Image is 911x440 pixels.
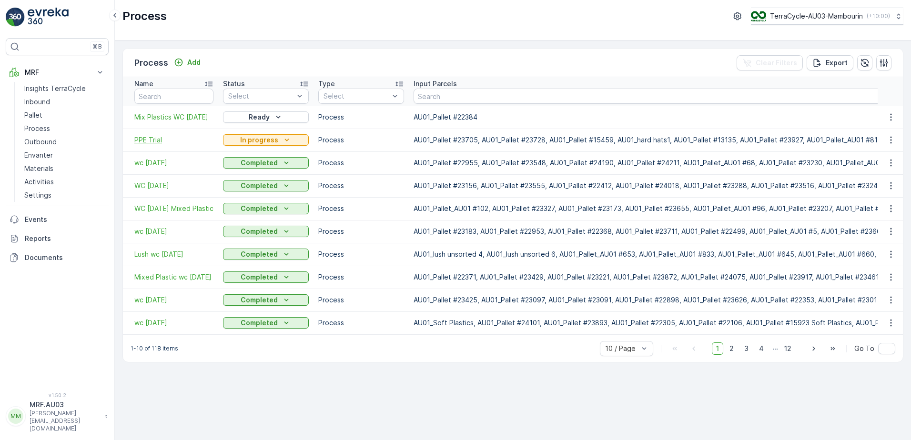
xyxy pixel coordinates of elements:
[20,189,109,202] a: Settings
[20,175,109,189] a: Activities
[318,272,404,282] p: Process
[134,56,168,70] p: Process
[318,158,404,168] p: Process
[20,135,109,149] a: Outbound
[134,295,213,305] span: wc [DATE]
[92,43,102,50] p: ⌘B
[780,342,796,355] span: 12
[170,57,204,68] button: Add
[725,342,738,355] span: 2
[318,227,404,236] p: Process
[318,204,404,213] p: Process
[134,318,213,328] span: wc [DATE]
[134,112,213,122] a: Mix Plastics WC 15/9/25
[318,318,404,328] p: Process
[24,97,50,107] p: Inbound
[223,79,245,89] p: Status
[770,11,863,21] p: TerraCycle-AU03-Mambourin
[24,177,54,187] p: Activities
[241,318,278,328] p: Completed
[134,295,213,305] a: wc 7/7/25
[8,409,23,424] div: MM
[414,79,457,89] p: Input Parcels
[6,8,25,27] img: logo
[134,272,213,282] a: Mixed Plastic wc 21/7/25
[134,181,213,190] a: WC 11/08/2025
[30,400,100,410] p: MRF.AU03
[134,272,213,282] span: Mixed Plastic wc [DATE]
[241,272,278,282] p: Completed
[751,11,766,21] img: image_D6FFc8H.png
[134,250,213,259] a: Lush wc 21/7/25
[187,58,201,67] p: Add
[20,95,109,109] a: Inbound
[772,342,778,355] p: ...
[6,392,109,398] span: v 1.50.2
[24,124,50,133] p: Process
[6,248,109,267] a: Documents
[318,79,335,89] p: Type
[134,227,213,236] a: wc 28/7/25
[318,112,404,122] p: Process
[134,250,213,259] span: Lush wc [DATE]
[20,149,109,162] a: Envanter
[20,82,109,95] a: Insights TerraCycle
[122,9,167,24] p: Process
[134,318,213,328] a: wc 30/6/25
[712,342,723,355] span: 1
[134,158,213,168] a: wc 18/8/25
[756,58,797,68] p: Clear Filters
[20,162,109,175] a: Materials
[134,227,213,236] span: wc [DATE]
[318,181,404,190] p: Process
[30,410,100,432] p: [PERSON_NAME][EMAIL_ADDRESS][DOMAIN_NAME]
[223,317,309,329] button: Completed
[131,345,178,352] p: 1-10 of 118 items
[134,204,213,213] a: WC 4/8/25 Mixed Plastic
[807,55,853,70] button: Export
[134,79,153,89] p: Name
[228,91,294,101] p: Select
[24,190,51,200] p: Settings
[24,110,42,120] p: Pallet
[134,158,213,168] span: wc [DATE]
[25,234,105,243] p: Reports
[751,8,903,25] button: TerraCycle-AU03-Mambourin(+10:00)
[223,180,309,191] button: Completed
[318,135,404,145] p: Process
[223,249,309,260] button: Completed
[20,109,109,122] a: Pallet
[318,295,404,305] p: Process
[240,135,278,145] p: In progress
[24,84,86,93] p: Insights TerraCycle
[25,68,90,77] p: MRF
[737,55,803,70] button: Clear Filters
[249,112,270,122] p: Ready
[6,63,109,82] button: MRF
[134,135,213,145] a: PPE Trial
[134,89,213,104] input: Search
[6,210,109,229] a: Events
[241,250,278,259] p: Completed
[6,229,109,248] a: Reports
[223,203,309,214] button: Completed
[755,342,768,355] span: 4
[241,181,278,190] p: Completed
[826,58,848,68] p: Export
[324,91,389,101] p: Select
[134,181,213,190] span: WC [DATE]
[223,111,309,123] button: Ready
[134,112,213,122] span: Mix Plastics WC [DATE]
[25,253,105,262] p: Documents
[318,250,404,259] p: Process
[24,137,57,147] p: Outbound
[223,157,309,169] button: Completed
[241,227,278,236] p: Completed
[24,164,53,173] p: Materials
[6,400,109,432] button: MMMRF.AU03[PERSON_NAME][EMAIL_ADDRESS][DOMAIN_NAME]
[241,204,278,213] p: Completed
[223,271,309,283] button: Completed
[740,342,753,355] span: 3
[25,215,105,224] p: Events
